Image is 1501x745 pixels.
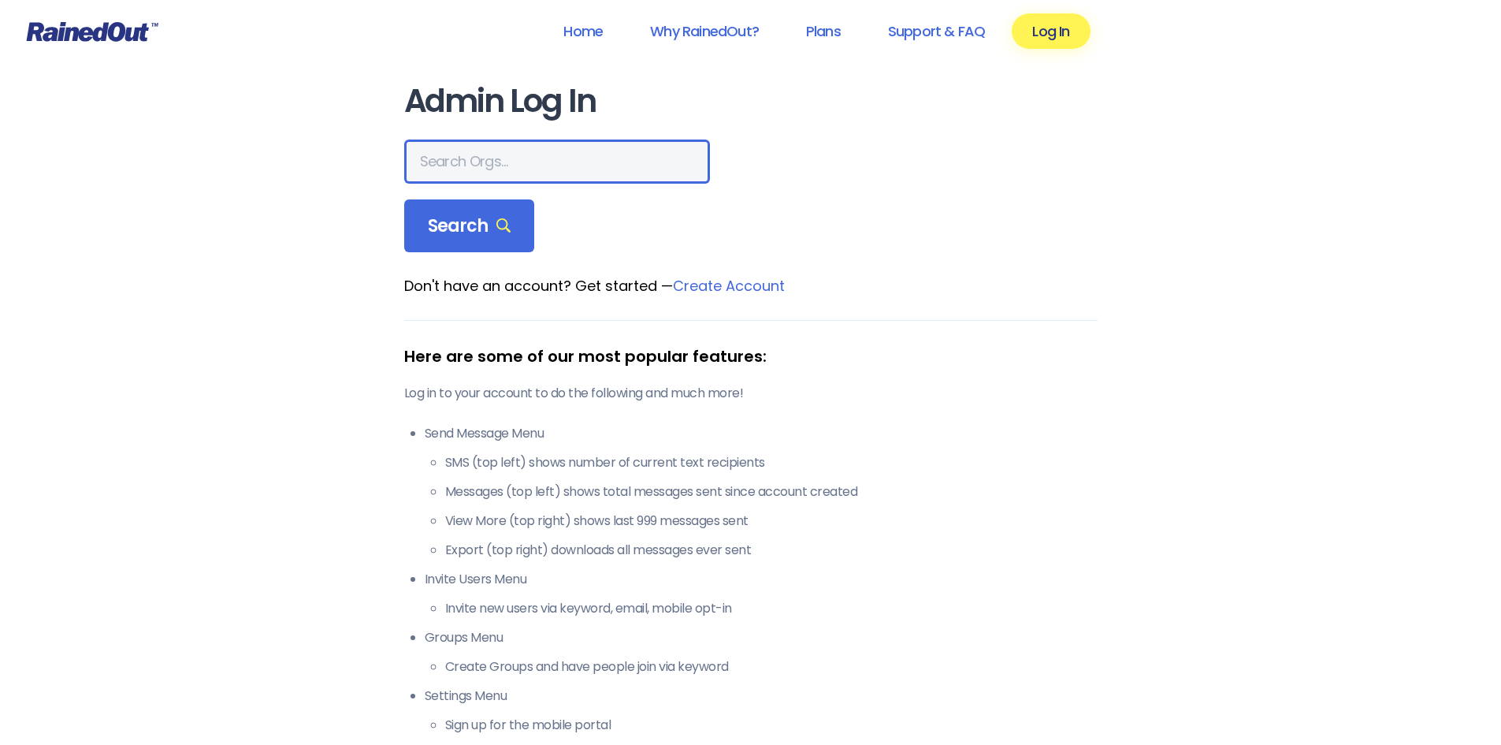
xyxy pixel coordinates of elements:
div: Here are some of our most popular features: [404,345,1098,368]
p: Log in to your account to do the following and much more! [404,384,1098,403]
h1: Admin Log In [404,84,1098,119]
li: Messages (top left) shows total messages sent since account created [445,482,1098,501]
li: SMS (top left) shows number of current text recipients [445,453,1098,472]
li: Export (top right) downloads all messages ever sent [445,541,1098,560]
span: Search [428,215,511,237]
input: Search Orgs… [404,140,710,184]
a: Log In [1012,13,1090,49]
li: Create Groups and have people join via keyword [445,657,1098,676]
li: Send Message Menu [425,424,1098,560]
li: Invite new users via keyword, email, mobile opt-in [445,599,1098,618]
a: Support & FAQ [868,13,1005,49]
a: Plans [786,13,861,49]
li: View More (top right) shows last 999 messages sent [445,512,1098,531]
a: Create Account [673,276,785,296]
div: Search [404,199,535,253]
li: Invite Users Menu [425,570,1098,618]
a: Why RainedOut? [630,13,779,49]
li: Groups Menu [425,628,1098,676]
li: Sign up for the mobile portal [445,716,1098,735]
a: Home [543,13,623,49]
